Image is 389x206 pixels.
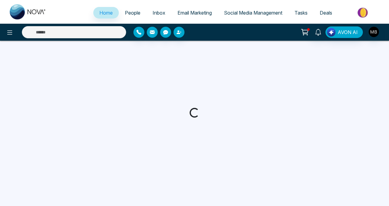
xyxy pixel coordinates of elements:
button: AVON AI [325,26,363,38]
img: Lead Flow [327,28,336,36]
span: AVON AI [338,29,358,36]
a: Email Marketing [171,7,218,19]
img: User Avatar [369,27,379,37]
a: Home [93,7,119,19]
span: Social Media Management [224,10,282,16]
span: Tasks [294,10,308,16]
a: Deals [314,7,338,19]
span: Inbox [153,10,165,16]
span: Email Marketing [177,10,212,16]
span: People [125,10,140,16]
a: Social Media Management [218,7,288,19]
span: Home [99,10,113,16]
span: Deals [320,10,332,16]
img: Market-place.gif [341,6,385,19]
a: Tasks [288,7,314,19]
a: Inbox [146,7,171,19]
img: Nova CRM Logo [10,4,46,19]
a: People [119,7,146,19]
